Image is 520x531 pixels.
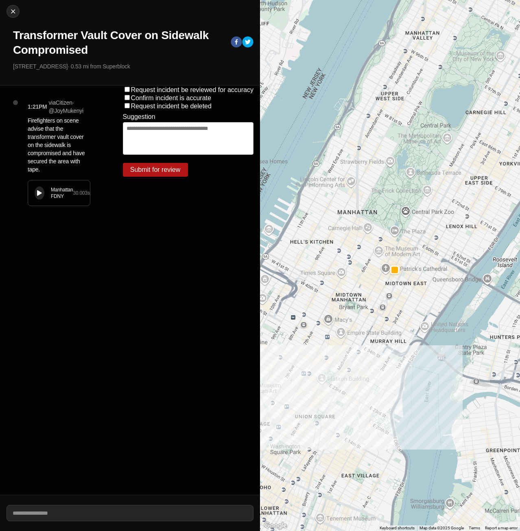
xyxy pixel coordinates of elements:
[131,103,212,110] label: Request incident be deleted
[123,113,155,121] label: Suggestion
[231,36,242,49] button: facebook
[9,7,17,15] img: cancel
[131,86,254,93] label: Request incident be reviewed for accuracy
[242,36,253,49] button: twitter
[49,99,90,115] p: via Citizen · @ JoyMukenyi
[131,94,211,101] label: Confirm incident is accurate
[262,520,289,531] a: Open this area in Google Maps (opens a new window)
[51,187,73,200] div: Manhattan FDNY
[262,520,289,531] img: Google
[485,526,518,530] a: Report a map error
[123,163,188,177] button: Submit for review
[13,62,253,70] p: [STREET_ADDRESS] · 0.53 mi from Superblock
[28,116,90,173] p: Firefighters on scene advise that the transformer vault cover on the sidewalk is compromised and ...
[419,526,464,530] span: Map data ©2025 Google
[13,28,224,57] h1: Transformer Vault Cover on Sidewalk Compromised
[73,190,90,196] div: 30.003 s
[28,103,47,111] p: 1:21PM
[7,5,20,18] button: cancel
[469,526,480,530] a: Terms (opens in new tab)
[380,525,415,531] button: Keyboard shortcuts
